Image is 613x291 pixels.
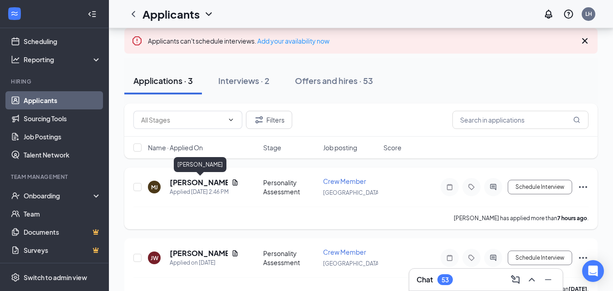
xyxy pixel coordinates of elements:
svg: ComposeMessage [510,274,521,285]
span: Job posting [323,143,357,152]
div: 53 [441,276,449,284]
svg: Note [444,183,455,191]
svg: Tag [466,254,477,261]
svg: UserCheck [11,191,20,200]
span: Crew Member [323,248,366,256]
svg: Tag [466,183,477,191]
div: Open Intercom Messenger [582,260,604,282]
svg: Document [231,179,239,186]
h5: [PERSON_NAME] [170,178,228,187]
a: Sourcing Tools [24,109,101,128]
svg: Note [444,254,455,261]
div: Applied on [DATE] [170,258,239,267]
svg: ActiveChat [488,183,499,191]
div: MJ [151,183,158,191]
svg: Ellipses [578,182,588,192]
span: Stage [263,143,281,152]
div: Personality Assessment [263,249,318,267]
div: Team Management [11,173,99,181]
div: Personality Assessment [263,178,318,196]
input: All Stages [141,115,224,125]
svg: ChevronLeft [128,9,139,20]
a: SurveysCrown [24,241,101,259]
div: JW [151,254,158,262]
h1: Applicants [142,6,200,22]
svg: MagnifyingGlass [573,116,580,123]
svg: Minimize [543,274,554,285]
button: Filter Filters [246,111,292,129]
a: Job Postings [24,128,101,146]
svg: ChevronDown [203,9,214,20]
button: Schedule Interview [508,251,572,265]
svg: Filter [254,114,265,125]
div: LH [585,10,592,18]
div: [PERSON_NAME] [174,157,226,172]
div: Reporting [24,55,102,64]
svg: Cross [579,35,590,46]
svg: Notifications [543,9,554,20]
h5: [PERSON_NAME] [170,248,228,258]
div: Switch to admin view [24,273,87,282]
b: 7 hours ago [557,215,587,222]
svg: WorkstreamLogo [10,9,19,18]
button: ComposeMessage [508,272,523,287]
h3: Chat [417,275,433,285]
span: Applicants can't schedule interviews. [148,37,329,45]
a: Add your availability now [257,37,329,45]
span: Crew Member [323,177,366,185]
button: Minimize [541,272,555,287]
svg: ChevronDown [227,116,235,123]
div: Interviews · 2 [218,75,270,86]
button: Schedule Interview [508,180,572,194]
div: Applications · 3 [133,75,193,86]
a: Talent Network [24,146,101,164]
input: Search in applications [452,111,588,129]
svg: Document [231,250,239,257]
span: [GEOGRAPHIC_DATA] [323,189,381,196]
a: Scheduling [24,32,101,50]
span: [GEOGRAPHIC_DATA] [323,260,381,267]
a: Applicants [24,91,101,109]
div: Onboarding [24,191,93,200]
p: [PERSON_NAME] has applied more than . [454,214,588,222]
div: Applied [DATE] 2:46 PM [170,187,239,197]
svg: QuestionInfo [563,9,574,20]
span: Score [383,143,402,152]
a: Team [24,205,101,223]
svg: Analysis [11,55,20,64]
a: DocumentsCrown [24,223,101,241]
svg: ChevronUp [526,274,537,285]
button: ChevronUp [525,272,539,287]
svg: Settings [11,273,20,282]
svg: ActiveChat [488,254,499,261]
div: Offers and hires · 53 [295,75,373,86]
svg: Ellipses [578,252,588,263]
span: Name · Applied On [148,143,203,152]
svg: Error [132,35,142,46]
svg: Collapse [88,10,97,19]
div: Hiring [11,78,99,85]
